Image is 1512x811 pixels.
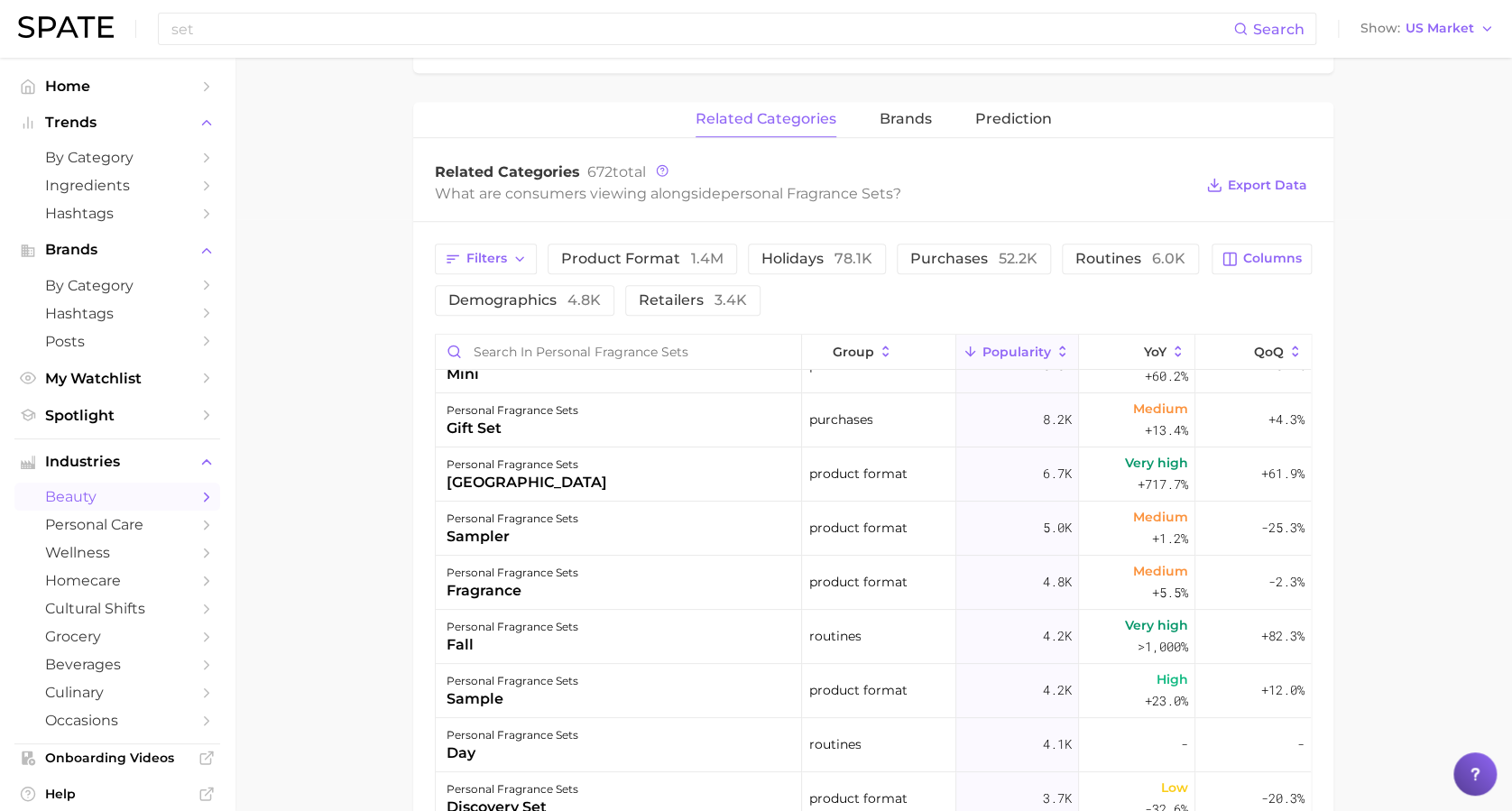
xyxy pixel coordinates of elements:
span: beverages [45,656,189,673]
span: cultural shifts [45,600,189,617]
div: personal fragrance sets [447,616,578,638]
span: -25.3% [1261,517,1305,539]
button: personal fragrance setsfragranceproduct format4.8kMedium+5.5%-2.3% [436,556,1311,610]
span: My Watchlist [45,370,189,387]
span: -20.3% [1261,788,1305,809]
span: Onboarding Videos [45,750,189,766]
button: personal fragrance setssampleproduct format4.2kHigh+23.0%+12.0% [436,664,1311,718]
span: product format [808,788,907,809]
span: by Category [45,149,189,166]
button: Export Data [1202,172,1312,198]
a: culinary [14,678,220,706]
button: personal fragrance setsgift setpurchases8.2kMedium+13.4%+4.3% [436,393,1311,447]
span: Filters [466,251,507,266]
span: culinary [45,684,189,701]
button: Industries [14,448,220,475]
span: 4.1k [1043,733,1072,755]
a: My Watchlist [14,364,220,392]
a: Help [14,780,220,807]
button: personal fragrance setsdayroutines4.1k-- [436,718,1311,772]
span: Export Data [1228,178,1307,193]
span: product format [808,571,907,593]
span: Prediction [975,111,1052,127]
span: Spotlight [45,407,189,424]
button: group [802,335,955,370]
span: US Market [1406,23,1474,33]
div: personal fragrance sets [447,779,578,800]
span: Show [1360,23,1400,33]
a: beverages [14,650,220,678]
span: 8.2k [1043,409,1072,430]
span: - [1297,733,1305,755]
div: day [447,742,578,764]
span: 4.2k [1043,625,1072,647]
a: Hashtags [14,300,220,327]
span: Very high [1125,614,1188,636]
span: 4.2k [1043,679,1072,701]
img: SPATE [18,16,114,38]
span: Low [1161,777,1188,798]
span: 3.4k [715,291,747,309]
span: Posts [45,333,189,350]
span: -2.3% [1268,571,1305,593]
a: Onboarding Videos [14,744,220,771]
span: >1,000% [1138,638,1188,655]
span: total [587,163,646,180]
span: +5.5% [1152,582,1188,604]
span: Medium [1133,506,1188,528]
span: +82.3% [1261,625,1305,647]
span: brands [880,111,932,127]
a: Spotlight [14,401,220,429]
a: occasions [14,706,220,734]
span: YoY [1144,345,1166,359]
span: purchases [808,409,872,430]
span: retailers [639,293,747,308]
span: 5.0k [1043,517,1072,539]
a: Home [14,72,220,100]
span: Search [1253,21,1305,38]
span: +1.2% [1152,528,1188,549]
span: product format [808,463,907,484]
div: sample [447,688,578,710]
a: personal care [14,511,220,539]
span: Home [45,78,189,95]
a: by Category [14,272,220,300]
div: gift set [447,418,578,439]
span: +23.0% [1145,690,1188,712]
span: - [1181,733,1188,755]
span: demographics [448,293,601,308]
div: [GEOGRAPHIC_DATA] [447,472,607,493]
span: +12.0% [1261,679,1305,701]
span: beauty [45,488,189,505]
span: 672 [587,163,613,180]
span: homecare [45,572,189,589]
a: grocery [14,622,220,650]
div: sampler [447,526,578,548]
span: grocery [45,628,189,645]
a: beauty [14,483,220,511]
a: by Category [14,143,220,171]
span: 4.8k [567,291,601,309]
div: mini [447,364,578,385]
span: +4.3% [1268,409,1305,430]
span: Hashtags [45,305,189,322]
span: Brands [45,242,189,258]
a: cultural shifts [14,594,220,622]
div: personal fragrance sets [447,400,578,421]
span: related categories [696,111,836,127]
input: Search here for a brand, industry, or ingredient [170,14,1233,44]
span: +13.4% [1145,419,1188,441]
span: personal fragrance sets [721,185,893,202]
span: +717.7% [1138,474,1188,495]
span: occasions [45,712,189,729]
button: QoQ [1195,335,1311,370]
span: Hashtags [45,205,189,222]
span: routines [808,625,861,647]
span: 52.2k [999,250,1037,267]
span: routines [1075,252,1185,266]
span: product format [561,252,724,266]
span: 78.1k [834,250,872,267]
span: Ingredients [45,177,189,194]
span: Medium [1133,560,1188,582]
div: personal fragrance sets [447,724,578,746]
